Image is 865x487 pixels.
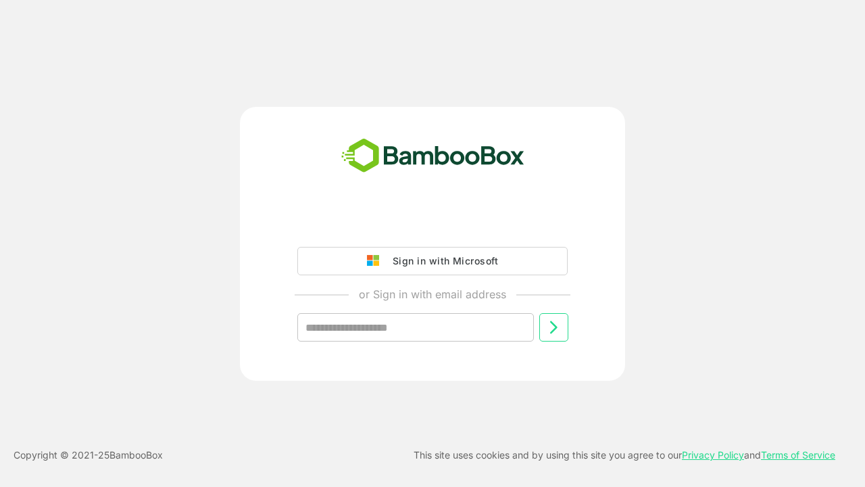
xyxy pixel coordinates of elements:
a: Terms of Service [761,449,835,461]
p: or Sign in with email address [359,286,506,302]
p: Copyright © 2021- 25 BambooBox [14,447,163,463]
a: Privacy Policy [682,449,744,461]
p: This site uses cookies and by using this site you agree to our and [414,447,835,463]
div: Sign in with Microsoft [386,252,498,270]
iframe: Sign in with Google Button [291,209,574,239]
img: bamboobox [334,134,532,179]
button: Sign in with Microsoft [297,247,568,275]
img: google [367,255,386,267]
